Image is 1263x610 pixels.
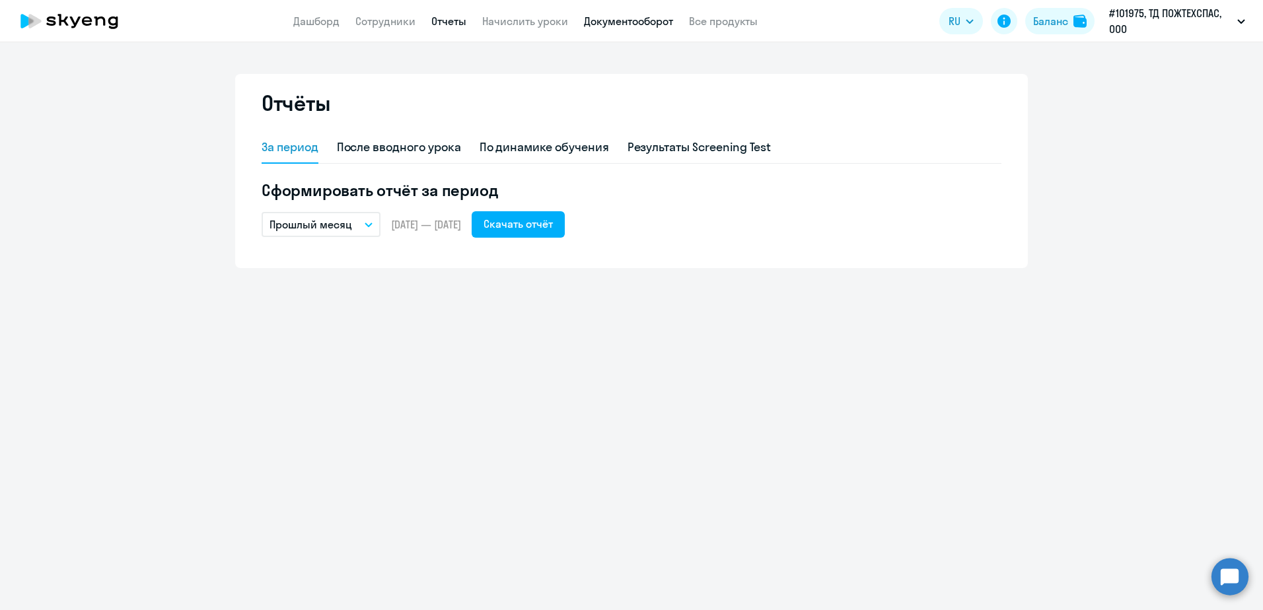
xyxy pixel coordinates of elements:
[262,139,318,156] div: За период
[1025,8,1095,34] button: Балансbalance
[484,216,553,232] div: Скачать отчёт
[689,15,758,28] a: Все продукты
[628,139,772,156] div: Результаты Screening Test
[431,15,466,28] a: Отчеты
[939,8,983,34] button: RU
[262,212,380,237] button: Прошлый месяц
[482,15,568,28] a: Начислить уроки
[472,211,565,238] button: Скачать отчёт
[584,15,673,28] a: Документооборот
[1102,5,1252,37] button: #101975, ТД ПОЖТЕХСПАС, ООО
[1073,15,1087,28] img: balance
[262,180,1001,201] h5: Сформировать отчёт за период
[262,90,330,116] h2: Отчёты
[355,15,415,28] a: Сотрудники
[480,139,609,156] div: По динамике обучения
[1109,5,1232,37] p: #101975, ТД ПОЖТЕХСПАС, ООО
[293,15,340,28] a: Дашборд
[391,217,461,232] span: [DATE] — [DATE]
[949,13,960,29] span: RU
[337,139,461,156] div: После вводного урока
[270,217,352,232] p: Прошлый месяц
[1033,13,1068,29] div: Баланс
